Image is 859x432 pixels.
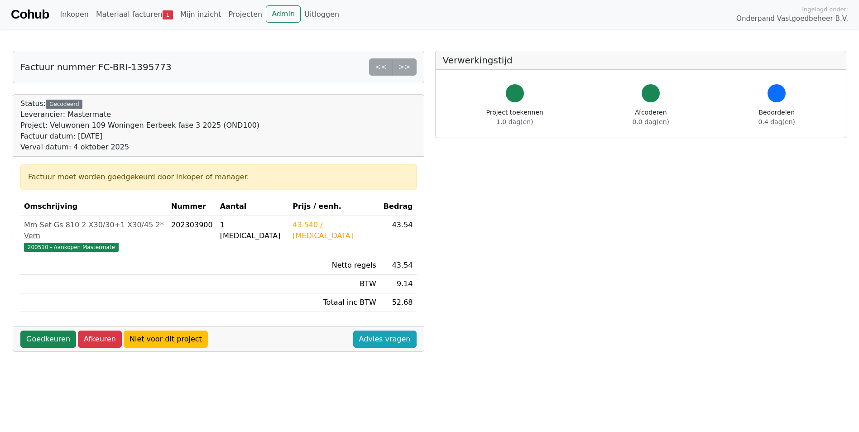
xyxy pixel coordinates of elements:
span: 1 [163,10,173,19]
h5: Factuur nummer FC-BRI-1395773 [20,62,172,72]
td: 202303900 [168,216,216,256]
div: Status: [20,98,259,153]
a: Projecten [225,5,266,24]
div: Leverancier: Mastermate [20,109,259,120]
th: Aantal [216,197,289,216]
th: Prijs / eenh. [289,197,380,216]
div: 43.540 / [MEDICAL_DATA] [293,220,376,241]
div: Factuur moet worden goedgekeurd door inkoper of manager. [28,172,409,182]
h5: Verwerkingstijd [443,55,839,66]
span: Ingelogd onder: [802,5,848,14]
td: 43.54 [380,216,417,256]
div: Project: Veluwonen 109 Woningen Eerbeek fase 3 2025 (OND100) [20,120,259,131]
div: Factuur datum: [DATE] [20,131,259,142]
div: Verval datum: 4 oktober 2025 [20,142,259,153]
th: Omschrijving [20,197,168,216]
a: Mm Set Gs 810 2 X30/30+1 X30/45 2* Vern200510 - Aankopen Mastermate [24,220,164,252]
div: Beoordelen [758,108,795,127]
span: Onderpand Vastgoedbeheer B.V. [736,14,848,24]
div: Mm Set Gs 810 2 X30/30+1 X30/45 2* Vern [24,220,164,241]
span: 1.0 dag(en) [496,118,533,125]
th: Bedrag [380,197,417,216]
td: 52.68 [380,293,417,312]
div: Project toekennen [486,108,543,127]
a: Cohub [11,4,49,25]
a: Mijn inzicht [177,5,225,24]
div: Gecodeerd [46,100,82,109]
a: Niet voor dit project [124,331,208,348]
a: Uitloggen [301,5,343,24]
a: Admin [266,5,301,23]
td: Totaal inc BTW [289,293,380,312]
td: 43.54 [380,256,417,275]
a: Materiaal facturen1 [92,5,177,24]
a: Advies vragen [353,331,417,348]
a: Goedkeuren [20,331,76,348]
a: Inkopen [56,5,92,24]
th: Nummer [168,197,216,216]
div: Afcoderen [633,108,669,127]
span: 200510 - Aankopen Mastermate [24,243,119,252]
span: 0.4 dag(en) [758,118,795,125]
div: 1 [MEDICAL_DATA] [220,220,286,241]
a: Afkeuren [78,331,122,348]
td: 9.14 [380,275,417,293]
td: Netto regels [289,256,380,275]
span: 0.0 dag(en) [633,118,669,125]
td: BTW [289,275,380,293]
